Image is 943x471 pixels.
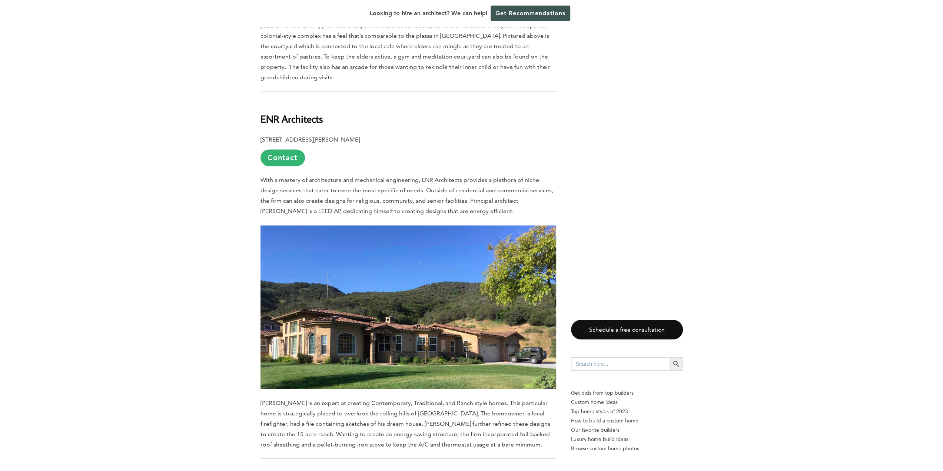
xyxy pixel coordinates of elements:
b: [STREET_ADDRESS][PERSON_NAME] [260,136,360,143]
a: Get Recommendations [491,6,570,21]
a: Luxury home build ideas [571,435,683,444]
span: [PERSON_NAME] is an expert at creating Contemporary, Traditional, and Ranch style homes. This par... [260,399,550,448]
span: With a mastery of architecture and mechanical engineering, ENR Architects provides a plethora of ... [260,176,553,215]
a: Top home styles of 2023 [571,407,683,416]
span: Showing that elderly homes don’t have to be dreary, [PERSON_NAME] design of [GEOGRAPHIC_DATA] in ... [260,11,550,81]
a: Schedule a free consultation [571,320,683,339]
b: ENR Architects [260,112,323,125]
input: Search here... [571,357,670,371]
a: Our favorite builders [571,425,683,435]
a: How to build a custom home [571,416,683,425]
a: Browse custom home photos [571,444,683,453]
svg: Search [672,360,680,368]
p: Get bids from top builders [571,388,683,398]
a: Contact [260,149,305,166]
a: Custom home ideas [571,398,683,407]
